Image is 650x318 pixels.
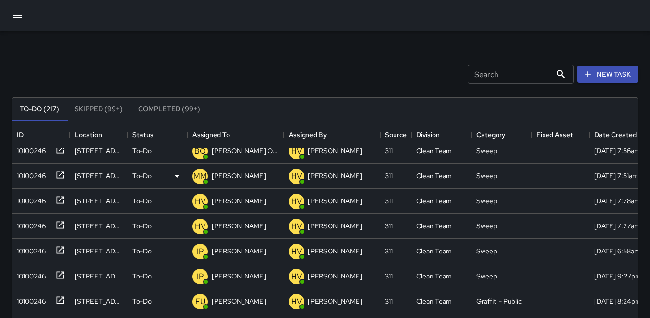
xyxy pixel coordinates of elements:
[212,146,279,156] p: [PERSON_NAME] Overall
[132,146,152,156] p: To-Do
[385,271,393,281] div: 311
[291,221,302,232] p: HV
[195,196,206,207] p: HV
[13,142,46,156] div: 10100246
[308,221,362,231] p: [PERSON_NAME]
[284,121,380,148] div: Assigned By
[289,121,327,148] div: Assigned By
[476,121,505,148] div: Category
[308,296,362,306] p: [PERSON_NAME]
[385,221,393,231] div: 311
[75,296,123,306] div: 981 Mission Street
[594,121,637,148] div: Date Created
[75,146,123,156] div: 55 South Van Ness Avenue
[12,98,67,121] button: To-Do (217)
[385,146,393,156] div: 311
[308,196,362,206] p: [PERSON_NAME]
[385,196,393,206] div: 311
[13,292,46,306] div: 10100246
[193,171,207,182] p: MM
[416,196,452,206] div: Clean Team
[308,146,362,156] p: [PERSON_NAME]
[291,146,302,157] p: HV
[75,196,123,206] div: 440 Jessie Street
[380,121,411,148] div: Source
[476,296,522,306] div: Graffiti - Public
[70,121,127,148] div: Location
[416,296,452,306] div: Clean Team
[476,221,497,231] div: Sweep
[75,246,123,256] div: 970 Folsom Street
[385,296,393,306] div: 311
[13,192,46,206] div: 10100246
[127,121,188,148] div: Status
[12,121,70,148] div: ID
[411,121,472,148] div: Division
[188,121,284,148] div: Assigned To
[212,221,266,231] p: [PERSON_NAME]
[195,296,205,307] p: EU
[536,121,573,148] div: Fixed Asset
[192,121,230,148] div: Assigned To
[132,271,152,281] p: To-Do
[291,246,302,257] p: HV
[132,246,152,256] p: To-Do
[17,121,24,148] div: ID
[416,246,452,256] div: Clean Team
[291,171,302,182] p: HV
[132,196,152,206] p: To-Do
[195,221,206,232] p: HV
[197,271,204,282] p: IP
[577,66,638,83] button: New Task
[130,98,208,121] button: Completed (99+)
[291,296,302,307] p: HV
[416,221,452,231] div: Clean Team
[385,171,393,181] div: 311
[416,146,452,156] div: Clean Team
[212,271,266,281] p: [PERSON_NAME]
[13,217,46,231] div: 10100246
[67,98,130,121] button: Skipped (99+)
[476,146,497,156] div: Sweep
[75,171,123,181] div: 995 Market Street
[385,121,407,148] div: Source
[291,271,302,282] p: HV
[532,121,589,148] div: Fixed Asset
[197,246,204,257] p: IP
[476,246,497,256] div: Sweep
[212,296,266,306] p: [PERSON_NAME]
[416,171,452,181] div: Clean Team
[75,121,102,148] div: Location
[194,146,206,157] p: BO
[13,242,46,256] div: 10100246
[212,171,266,181] p: [PERSON_NAME]
[472,121,532,148] div: Category
[476,196,497,206] div: Sweep
[75,221,123,231] div: 440 Jessie Street
[416,121,440,148] div: Division
[308,271,362,281] p: [PERSON_NAME]
[13,267,46,281] div: 10100246
[291,196,302,207] p: HV
[308,246,362,256] p: [PERSON_NAME]
[13,167,46,181] div: 10100246
[132,121,153,148] div: Status
[416,271,452,281] div: Clean Team
[212,246,266,256] p: [PERSON_NAME]
[476,271,497,281] div: Sweep
[132,221,152,231] p: To-Do
[308,171,362,181] p: [PERSON_NAME]
[476,171,497,181] div: Sweep
[385,246,393,256] div: 311
[132,171,152,181] p: To-Do
[212,196,266,206] p: [PERSON_NAME]
[132,296,152,306] p: To-Do
[75,271,123,281] div: 421 Tehama Street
